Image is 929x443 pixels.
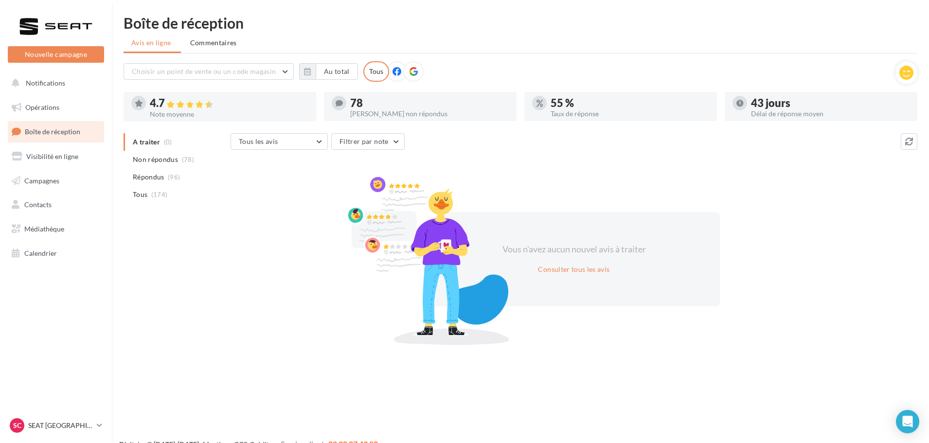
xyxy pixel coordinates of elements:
div: Note moyenne [150,111,308,118]
span: (174) [151,191,168,198]
button: Filtrer par note [331,133,405,150]
div: 4.7 [150,98,308,109]
button: Choisir un point de vente ou un code magasin [124,63,294,80]
span: Visibilité en ligne [26,152,78,160]
a: Contacts [6,195,106,215]
span: Médiathèque [24,225,64,233]
button: Au total [299,63,358,80]
span: (96) [168,173,180,181]
div: Open Intercom Messenger [896,410,919,433]
div: [PERSON_NAME] non répondus [350,110,509,117]
span: Tous [133,190,147,199]
a: Visibilité en ligne [6,146,106,167]
span: Commentaires [190,38,237,48]
button: Tous les avis [231,133,328,150]
button: Consulter tous les avis [534,264,613,275]
span: Calendrier [24,249,57,257]
a: Opérations [6,97,106,118]
div: Boîte de réception [124,16,917,30]
a: Campagnes [6,171,106,191]
button: Au total [316,63,358,80]
span: SC [13,421,21,430]
a: SC SEAT [GEOGRAPHIC_DATA] [8,416,104,435]
span: Non répondus [133,155,178,164]
div: 43 jours [751,98,910,108]
a: Calendrier [6,243,106,264]
span: Répondus [133,172,164,182]
div: Tous [363,61,389,82]
span: (78) [182,156,194,163]
div: 78 [350,98,509,108]
span: Tous les avis [239,137,278,145]
span: Contacts [24,200,52,209]
button: Nouvelle campagne [8,46,104,63]
span: Opérations [25,103,59,111]
span: Campagnes [24,176,59,184]
a: Boîte de réception [6,121,106,142]
div: Vous n'avez aucun nouvel avis à traiter [490,243,658,256]
span: Notifications [26,79,65,87]
span: Choisir un point de vente ou un code magasin [132,67,276,75]
p: SEAT [GEOGRAPHIC_DATA] [28,421,93,430]
span: Boîte de réception [25,127,80,136]
div: Délai de réponse moyen [751,110,910,117]
div: Taux de réponse [551,110,709,117]
a: Médiathèque [6,219,106,239]
button: Notifications [6,73,102,93]
div: 55 % [551,98,709,108]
